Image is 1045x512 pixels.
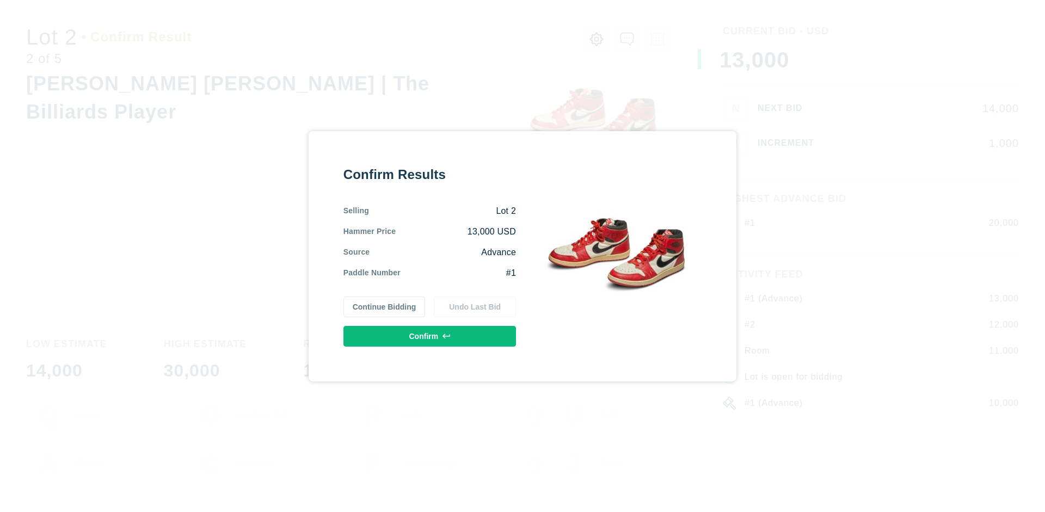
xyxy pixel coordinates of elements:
[343,226,396,238] div: Hammer Price
[370,246,516,258] div: Advance
[343,205,369,217] div: Selling
[434,297,516,317] button: Undo Last Bid
[396,226,516,238] div: 13,000 USD
[343,166,516,183] div: Confirm Results
[369,205,516,217] div: Lot 2
[343,297,426,317] button: Continue Bidding
[401,267,516,279] div: #1
[343,246,370,258] div: Source
[343,267,401,279] div: Paddle Number
[343,326,516,347] button: Confirm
